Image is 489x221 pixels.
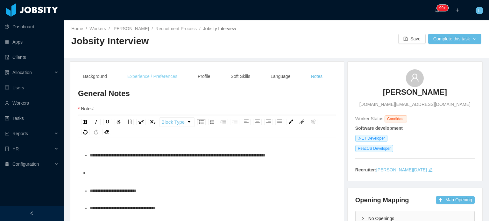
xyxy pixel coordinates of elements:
div: Outdent [230,119,239,125]
h4: Opening Mapping [355,196,409,204]
div: rdw-dropdown [159,117,195,127]
sup: 1892 [437,5,448,11]
div: Experience / Preferences [122,69,182,84]
i: icon: setting [5,162,9,166]
div: Bold [81,119,89,125]
div: Justify [275,119,284,125]
div: Strikethrough [115,119,123,125]
span: Worker Status: [355,116,385,121]
div: Indent [219,119,228,125]
a: Home [71,26,83,31]
h2: Jobsity Interview [71,35,276,48]
span: / [152,26,153,31]
span: [DOMAIN_NAME][EMAIL_ADDRESS][DOMAIN_NAME] [359,101,471,108]
i: icon: bell [435,8,439,12]
div: Center [253,119,262,125]
span: Jobsity Interview [203,26,236,31]
a: [PERSON_NAME][DATE] [376,167,427,172]
a: Block Type [160,118,194,127]
a: icon: appstoreApps [5,36,59,48]
i: icon: user [410,73,419,82]
div: Soft Skills [226,69,255,84]
i: icon: line-chart [5,131,9,136]
span: HR [12,146,19,151]
div: Ordered [208,119,216,125]
i: icon: edit [428,168,433,172]
span: Block Type [161,116,185,128]
strong: Recruiter: [355,167,376,172]
button: Complete this taskicon: down [428,34,481,44]
div: Italic [92,119,101,125]
a: [PERSON_NAME] [112,26,149,31]
button: icon: plusMap Opening [436,196,475,204]
div: Profile [193,69,216,84]
a: icon: userWorkers [5,97,59,109]
div: Remove [103,129,111,135]
span: Reports [12,131,28,136]
div: Language [266,69,295,84]
div: Subscript [148,119,157,125]
div: Underline [103,119,112,125]
div: Link [298,119,306,125]
div: Monospace [126,119,134,125]
a: Recruitment Process [155,26,197,31]
a: [PERSON_NAME] [383,87,447,101]
div: rdw-list-control [195,117,241,127]
span: L [478,7,481,14]
i: icon: book [5,147,9,151]
div: Left [242,119,251,125]
button: icon: saveSave [398,34,426,44]
span: / [109,26,110,31]
div: rdw-textalign-control [241,117,285,127]
div: Unlink [309,119,317,125]
h3: [PERSON_NAME] [383,87,447,97]
div: rdw-inline-control [80,117,159,127]
div: rdw-color-picker [285,117,296,127]
div: Redo [92,129,100,135]
a: Workers [89,26,106,31]
div: rdw-remove-control [101,129,112,135]
h3: General Notes [78,88,336,99]
div: Notes [306,69,328,84]
span: ReactJS Developer [355,145,393,152]
a: icon: auditClients [5,51,59,64]
a: icon: pie-chartDashboard [5,20,59,33]
div: Superscript [136,119,145,125]
span: Candidate [385,115,407,122]
div: rdw-history-control [80,129,101,135]
a: icon: robotUsers [5,81,59,94]
i: icon: right [361,217,365,220]
span: Allocation [12,70,32,75]
i: icon: plus [455,8,460,12]
div: Right [264,119,273,125]
span: / [86,26,87,31]
div: rdw-link-control [296,117,319,127]
strong: Software development [355,126,403,131]
div: rdw-toolbar [78,115,336,137]
div: rdw-block-control [159,117,195,127]
span: .NET Developer [355,135,387,142]
div: Background [78,69,112,84]
label: Notes [78,106,97,111]
div: Undo [81,129,89,135]
span: / [199,26,201,31]
i: icon: solution [5,70,9,75]
span: Configuration [12,162,39,167]
a: icon: profileTasks [5,112,59,125]
div: Unordered [197,119,206,125]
